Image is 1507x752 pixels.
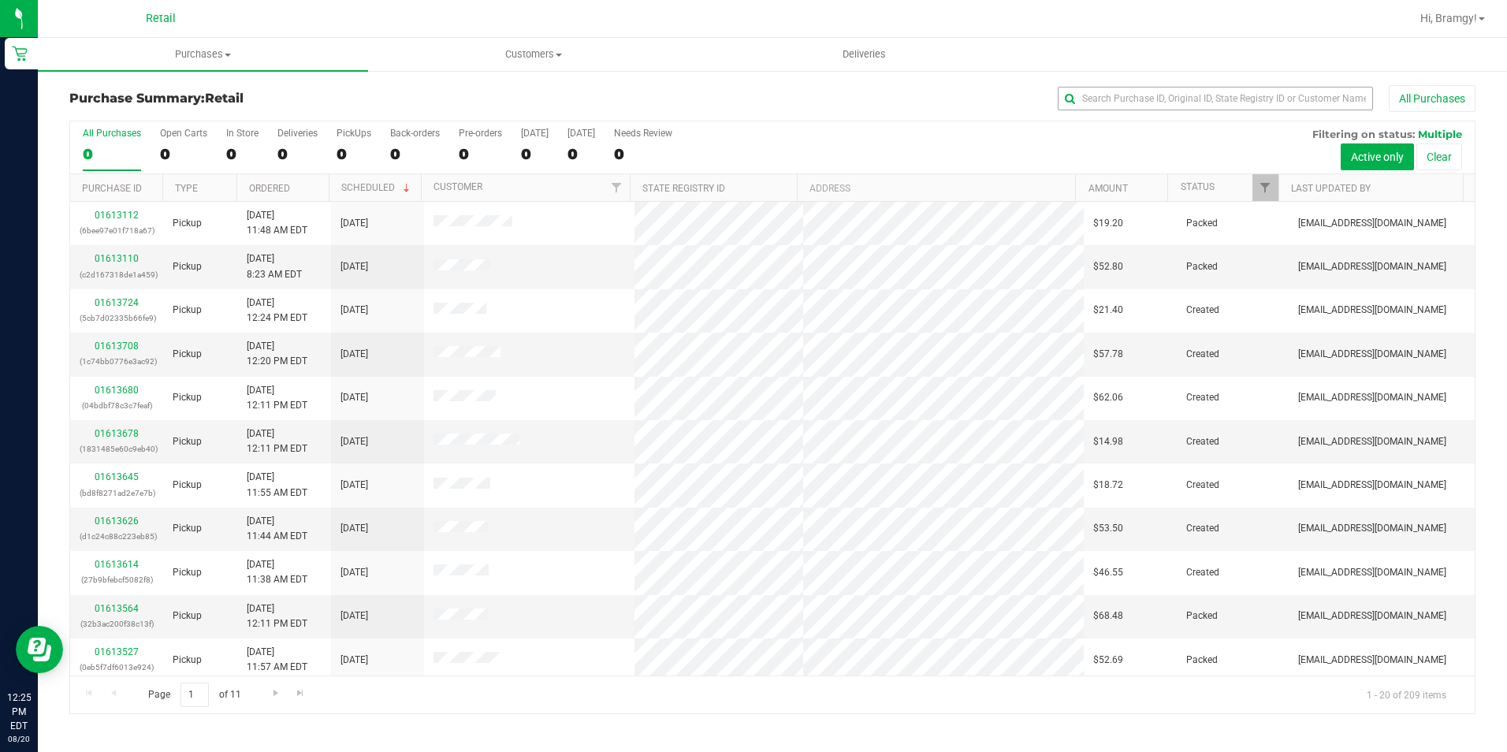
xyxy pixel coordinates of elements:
[247,514,307,544] span: [DATE] 11:44 AM EDT
[80,529,154,544] p: (d1c24c88c223eb85)
[604,174,630,201] a: Filter
[16,626,63,673] iframe: Resource center
[80,616,154,631] p: (32b3ac200f38c13f)
[1181,181,1215,192] a: Status
[1186,565,1219,580] span: Created
[340,347,368,362] span: [DATE]
[459,128,502,139] div: Pre-orders
[95,428,139,439] a: 01613678
[1418,128,1462,140] span: Multiple
[1186,653,1218,668] span: Packed
[1389,85,1475,112] button: All Purchases
[226,145,259,163] div: 0
[175,183,198,194] a: Type
[1186,609,1218,624] span: Packed
[1093,521,1123,536] span: $53.50
[247,557,307,587] span: [DATE] 11:38 AM EDT
[95,646,139,657] a: 01613527
[1093,478,1123,493] span: $18.72
[1298,609,1446,624] span: [EMAIL_ADDRESS][DOMAIN_NAME]
[83,145,141,163] div: 0
[38,38,368,71] a: Purchases
[95,471,139,482] a: 01613645
[249,183,290,194] a: Ordered
[277,128,318,139] div: Deliveries
[173,478,202,493] span: Pickup
[135,683,254,707] span: Page of 11
[340,390,368,405] span: [DATE]
[247,208,307,238] span: [DATE] 11:48 AM EDT
[369,47,698,61] span: Customers
[614,128,672,139] div: Needs Review
[38,47,368,61] span: Purchases
[95,297,139,308] a: 01613724
[173,521,202,536] span: Pickup
[80,398,154,413] p: (04bdbf78c3c7feaf)
[80,486,154,501] p: (bd8f8271ad2e7e7b)
[146,12,176,25] span: Retail
[459,145,502,163] div: 0
[1186,216,1218,231] span: Packed
[1186,434,1219,449] span: Created
[247,426,307,456] span: [DATE] 12:11 PM EDT
[80,441,154,456] p: (1831485e60c9eb40)
[1354,683,1459,706] span: 1 - 20 of 209 items
[173,609,202,624] span: Pickup
[173,565,202,580] span: Pickup
[821,47,907,61] span: Deliveries
[1093,303,1123,318] span: $21.40
[289,683,312,704] a: Go to the last page
[1093,653,1123,668] span: $52.69
[433,181,482,192] a: Customer
[69,91,538,106] h3: Purchase Summary:
[390,145,440,163] div: 0
[1420,12,1477,24] span: Hi, Bramgy!
[1298,390,1446,405] span: [EMAIL_ADDRESS][DOMAIN_NAME]
[797,174,1075,202] th: Address
[277,145,318,163] div: 0
[1298,434,1446,449] span: [EMAIL_ADDRESS][DOMAIN_NAME]
[1088,183,1128,194] a: Amount
[264,683,287,704] a: Go to the next page
[340,216,368,231] span: [DATE]
[337,145,371,163] div: 0
[1298,216,1446,231] span: [EMAIL_ADDRESS][DOMAIN_NAME]
[1298,653,1446,668] span: [EMAIL_ADDRESS][DOMAIN_NAME]
[1093,390,1123,405] span: $62.06
[83,128,141,139] div: All Purchases
[247,296,307,326] span: [DATE] 12:24 PM EDT
[699,38,1029,71] a: Deliveries
[614,145,672,163] div: 0
[226,128,259,139] div: In Store
[1341,143,1414,170] button: Active only
[173,303,202,318] span: Pickup
[173,434,202,449] span: Pickup
[173,653,202,668] span: Pickup
[247,601,307,631] span: [DATE] 12:11 PM EDT
[1093,609,1123,624] span: $68.48
[1312,128,1415,140] span: Filtering on status:
[340,609,368,624] span: [DATE]
[1298,259,1446,274] span: [EMAIL_ADDRESS][DOMAIN_NAME]
[340,259,368,274] span: [DATE]
[82,183,142,194] a: Purchase ID
[340,521,368,536] span: [DATE]
[80,354,154,369] p: (1c74bb0776e3ac92)
[340,565,368,580] span: [DATE]
[521,128,549,139] div: [DATE]
[340,653,368,668] span: [DATE]
[368,38,698,71] a: Customers
[7,733,31,745] p: 08/20
[1291,183,1371,194] a: Last Updated By
[1416,143,1462,170] button: Clear
[1058,87,1373,110] input: Search Purchase ID, Original ID, State Registry ID or Customer Name...
[340,478,368,493] span: [DATE]
[1186,478,1219,493] span: Created
[1186,521,1219,536] span: Created
[173,347,202,362] span: Pickup
[340,303,368,318] span: [DATE]
[1298,478,1446,493] span: [EMAIL_ADDRESS][DOMAIN_NAME]
[12,46,28,61] inline-svg: Retail
[1186,303,1219,318] span: Created
[160,145,207,163] div: 0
